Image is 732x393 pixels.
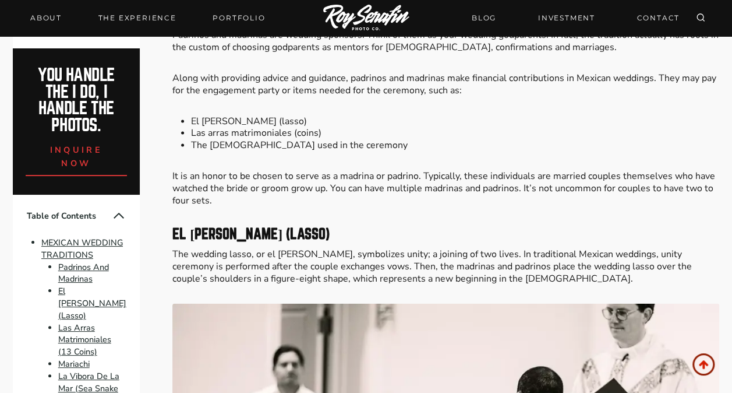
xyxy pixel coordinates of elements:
strong: El [PERSON_NAME] (Lasso) [172,227,330,241]
a: Scroll to top [692,353,715,376]
a: THE EXPERIENCE [91,10,183,26]
a: inquire now [26,134,128,176]
h2: You handle the i do, I handle the photos. [26,66,128,134]
a: BLOG [465,8,503,28]
button: View Search Form [692,10,709,26]
a: El [PERSON_NAME] (Lasso) [58,285,126,321]
a: Padrinos And Madrinas [58,261,109,285]
span: Table of Contents [27,209,112,222]
p: The wedding lasso, or el [PERSON_NAME], symbolizes unity; a joining of two lives. In traditional ... [172,248,719,285]
a: CONTACT [630,8,687,28]
img: Logo of Roy Serafin Photo Co., featuring stylized text in white on a light background, representi... [323,5,409,32]
li: El [PERSON_NAME] (lasso) [191,115,719,128]
p: It is an honor to be chosen to serve as a madrina or padrino. Typically, these individuals are ma... [172,170,719,206]
li: Las arras matrimoniales (coins) [191,127,719,139]
a: About [23,10,69,26]
nav: Primary Navigation [23,10,272,26]
a: Portfolio [206,10,272,26]
p: Padrinos and madrinas are wedding sponsors. Think of them as your wedding godparents. In fact, th... [172,29,719,54]
p: Along with providing advice and guidance, padrinos and madrinas make financial contributions in M... [172,72,719,97]
a: Las Arras Matrimoniales (13 Coins) [58,321,111,357]
a: MEXICAN WEDDING TRADITIONS [41,236,123,260]
nav: Secondary Navigation [465,8,687,28]
span: inquire now [50,143,102,169]
a: Mariachi [58,357,90,369]
li: The [DEMOGRAPHIC_DATA] used in the ceremony [191,139,719,152]
button: Collapse Table of Contents [112,208,126,222]
a: INVESTMENT [531,8,602,28]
